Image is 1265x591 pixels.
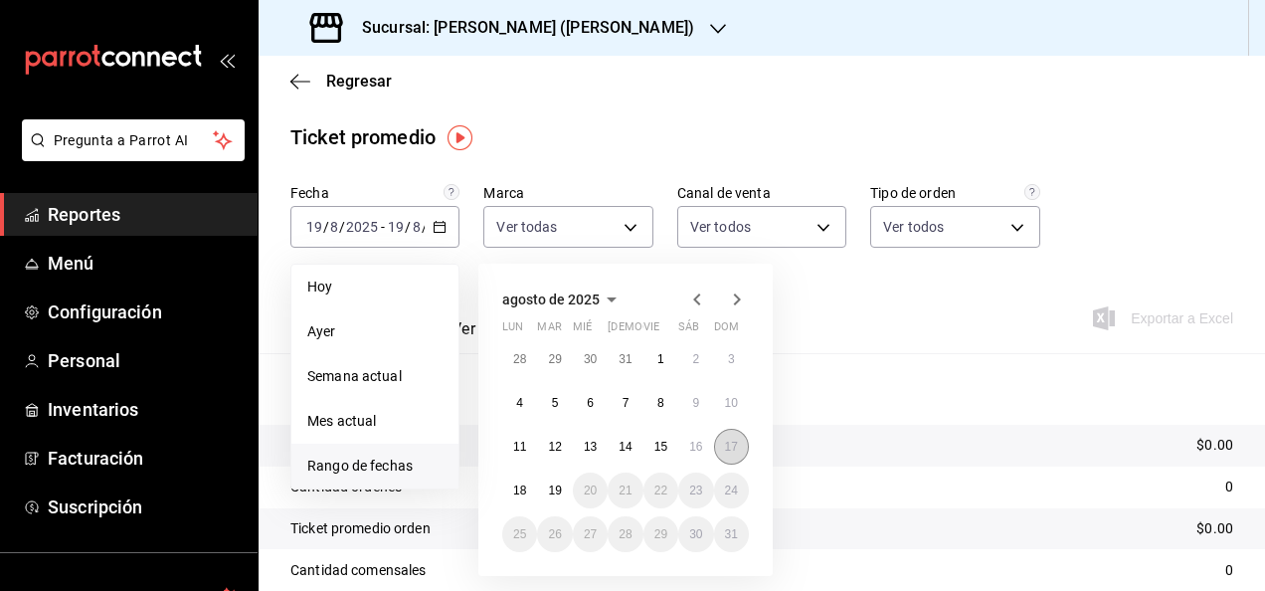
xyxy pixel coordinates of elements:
[548,440,561,454] abbr: 12 de agosto de 2025
[48,445,242,472] span: Facturación
[1196,518,1233,539] p: $0.00
[412,219,422,235] input: --
[573,473,608,508] button: 20 de agosto de 2025
[537,516,572,552] button: 26 de agosto de 2025
[346,16,694,40] h3: Sucursal: [PERSON_NAME] ([PERSON_NAME])
[714,385,749,421] button: 10 de agosto de 2025
[573,320,592,341] abbr: miércoles
[643,429,678,465] button: 15 de agosto de 2025
[883,217,944,237] span: Ver todos
[584,527,597,541] abbr: 27 de agosto de 2025
[387,219,405,235] input: --
[714,341,749,377] button: 3 de agosto de 2025
[657,396,664,410] abbr: 8 de agosto de 2025
[692,352,699,366] abbr: 2 de agosto de 2025
[48,347,242,374] span: Personal
[573,429,608,465] button: 13 de agosto de 2025
[48,201,242,228] span: Reportes
[1225,477,1233,497] p: 0
[339,219,345,235] span: /
[725,527,738,541] abbr: 31 de agosto de 2025
[587,396,594,410] abbr: 6 de agosto de 2025
[502,341,537,377] button: 28 de julio de 2025
[714,320,739,341] abbr: domingo
[448,125,472,150] img: Tooltip marker
[502,473,537,508] button: 18 de agosto de 2025
[689,440,702,454] abbr: 16 de agosto de 2025
[608,341,642,377] button: 31 de julio de 2025
[54,130,214,151] span: Pregunta a Parrot AI
[307,321,443,342] span: Ayer
[1196,435,1233,456] p: $0.00
[643,385,678,421] button: 8 de agosto de 2025
[323,219,329,235] span: /
[305,219,323,235] input: --
[502,385,537,421] button: 4 de agosto de 2025
[290,518,431,539] p: Ticket promedio orden
[48,396,242,423] span: Inventarios
[714,473,749,508] button: 24 de agosto de 2025
[14,144,245,165] a: Pregunta a Parrot AI
[573,341,608,377] button: 30 de julio de 2025
[584,440,597,454] abbr: 13 de agosto de 2025
[678,473,713,508] button: 23 de agosto de 2025
[22,119,245,161] button: Pregunta a Parrot AI
[728,352,735,366] abbr: 3 de agosto de 2025
[690,217,751,237] span: Ver todos
[725,396,738,410] abbr: 10 de agosto de 2025
[608,429,642,465] button: 14 de agosto de 2025
[219,52,235,68] button: open_drawer_menu
[1225,560,1233,581] p: 0
[290,72,392,91] button: Regresar
[329,219,339,235] input: --
[689,527,702,541] abbr: 30 de agosto de 2025
[870,186,1039,200] label: Tipo de orden
[725,440,738,454] abbr: 17 de agosto de 2025
[608,516,642,552] button: 28 de agosto de 2025
[513,440,526,454] abbr: 11 de agosto de 2025
[689,484,702,497] abbr: 23 de agosto de 2025
[678,341,713,377] button: 2 de agosto de 2025
[619,440,632,454] abbr: 14 de agosto de 2025
[584,352,597,366] abbr: 30 de julio de 2025
[643,341,678,377] button: 1 de agosto de 2025
[513,527,526,541] abbr: 25 de agosto de 2025
[483,186,652,200] label: Marca
[643,516,678,552] button: 29 de agosto de 2025
[307,411,443,432] span: Mes actual
[643,473,678,508] button: 22 de agosto de 2025
[502,429,537,465] button: 11 de agosto de 2025
[725,484,738,497] abbr: 24 de agosto de 2025
[516,396,523,410] abbr: 4 de agosto de 2025
[537,473,572,508] button: 19 de agosto de 2025
[502,288,624,311] button: agosto de 2025
[692,396,699,410] abbr: 9 de agosto de 2025
[307,456,443,477] span: Rango de fechas
[307,277,443,297] span: Hoy
[290,186,459,200] label: Fecha
[537,320,561,341] abbr: martes
[678,320,699,341] abbr: sábado
[608,385,642,421] button: 7 de agosto de 2025
[678,429,713,465] button: 16 de agosto de 2025
[619,527,632,541] abbr: 28 de agosto de 2025
[654,440,667,454] abbr: 15 de agosto de 2025
[537,341,572,377] button: 29 de julio de 2025
[548,484,561,497] abbr: 19 de agosto de 2025
[654,484,667,497] abbr: 22 de agosto de 2025
[608,473,642,508] button: 21 de agosto de 2025
[714,516,749,552] button: 31 de agosto de 2025
[608,320,725,341] abbr: jueves
[48,250,242,277] span: Menú
[714,429,749,465] button: 17 de agosto de 2025
[345,219,379,235] input: ----
[654,527,667,541] abbr: 29 de agosto de 2025
[422,219,428,235] span: /
[502,516,537,552] button: 25 de agosto de 2025
[290,122,436,152] div: Ticket promedio
[619,484,632,497] abbr: 21 de agosto de 2025
[537,385,572,421] button: 5 de agosto de 2025
[573,516,608,552] button: 27 de agosto de 2025
[678,385,713,421] button: 9 de agosto de 2025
